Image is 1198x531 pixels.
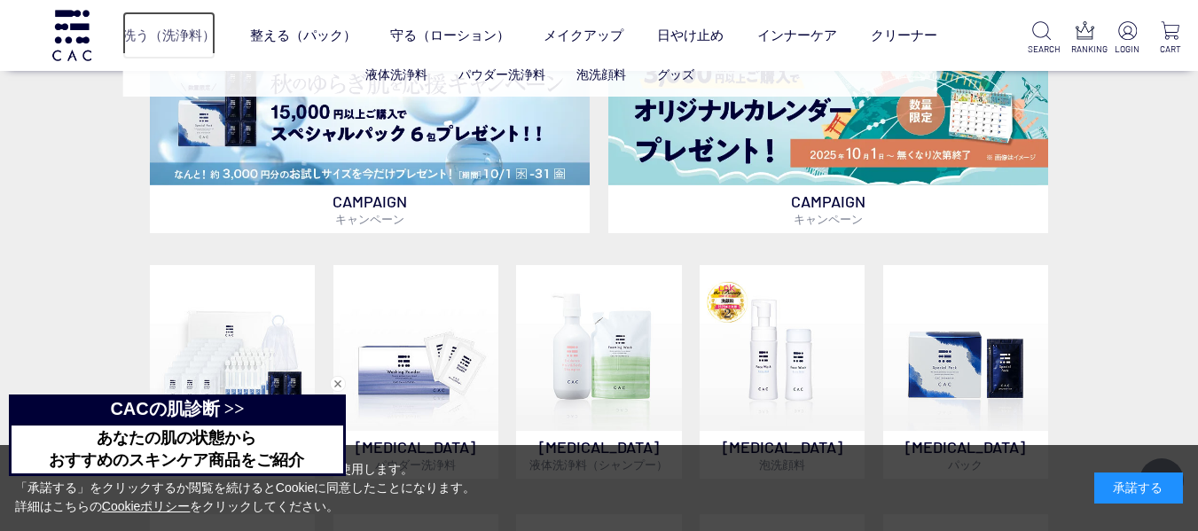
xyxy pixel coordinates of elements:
img: トライアルセット [150,265,315,430]
p: CAMPAIGN [150,185,591,233]
a: LOGIN [1114,21,1141,56]
span: キャンペーン [794,212,863,226]
a: SEARCH [1028,21,1055,56]
p: RANKING [1071,43,1099,56]
p: [MEDICAL_DATA] [700,431,865,479]
a: 洗う（洗浄料） [122,12,215,59]
div: 当サイトでは、お客様へのサービス向上のためにCookieを使用します。 「承諾する」をクリックするか閲覧を続けるとCookieに同意したことになります。 詳細はこちらの をクリックしてください。 [15,460,476,516]
a: Cookieポリシー [102,499,191,513]
a: 日やけ止め [657,12,724,59]
a: 整える（パック） [250,12,356,59]
span: キャンペーン [335,212,404,226]
p: LOGIN [1114,43,1141,56]
a: クリーナー [871,12,937,59]
a: RANKING [1071,21,1099,56]
a: スペシャルパックお試しプレゼント スペシャルパックお試しプレゼント CAMPAIGNキャンペーン [150,36,591,233]
a: パウダー洗浄料 [458,67,545,82]
img: logo [50,10,94,60]
a: 液体洗浄料 [365,67,427,82]
img: スペシャルパックお試しプレゼント [150,36,591,185]
p: [MEDICAL_DATA] [333,431,498,479]
a: 泡洗顔料 [576,67,626,82]
a: [MEDICAL_DATA]液体洗浄料（シャンプー） [516,265,681,478]
a: [MEDICAL_DATA]パック [883,265,1048,478]
a: [MEDICAL_DATA]パウダー洗浄料 [333,265,498,478]
img: 泡洗顔料 [700,265,865,430]
a: トライアルセット TRIAL ITEMはじめての方におすすめ [150,265,315,478]
a: グッズ [657,67,694,82]
p: SEARCH [1028,43,1055,56]
p: CART [1156,43,1184,56]
p: [MEDICAL_DATA] [883,431,1048,479]
a: CART [1156,21,1184,56]
a: カレンダープレゼント カレンダープレゼント CAMPAIGNキャンペーン [608,36,1049,233]
div: 承諾する [1094,472,1183,504]
a: 泡洗顔料 [MEDICAL_DATA]泡洗顔料 [700,265,865,478]
img: カレンダープレゼント [608,36,1049,185]
p: [MEDICAL_DATA] [516,431,681,479]
a: インナーケア [757,12,837,59]
p: CAMPAIGN [608,185,1049,233]
a: 守る（ローション） [390,12,510,59]
a: メイクアップ [544,12,623,59]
